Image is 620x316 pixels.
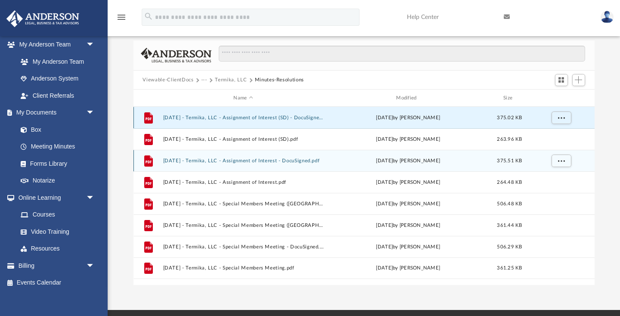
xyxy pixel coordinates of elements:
[497,137,522,142] span: 263.96 KB
[328,136,489,143] div: [DATE] by [PERSON_NAME]
[572,74,585,86] button: Add
[12,223,99,240] a: Video Training
[497,266,522,270] span: 361.25 KB
[497,158,522,163] span: 375.51 KB
[601,11,614,23] img: User Pic
[86,104,103,122] span: arrow_drop_down
[116,16,127,22] a: menu
[497,115,522,120] span: 375.02 KB
[201,76,207,84] button: ···
[555,74,568,86] button: Switch to Grid View
[328,222,489,229] div: [DATE] by [PERSON_NAME]
[86,257,103,275] span: arrow_drop_down
[163,115,324,121] button: [DATE] - Termika, LLC - Assignment of Interest (SD) - DocuSigned.pdf
[133,107,595,285] div: grid
[530,94,591,102] div: id
[12,240,103,257] a: Resources
[12,138,103,155] a: Meeting Minutes
[144,12,153,21] i: search
[163,158,324,164] button: [DATE] - Termika, LLC - Assignment of Interest - DocuSigned.pdf
[215,76,247,84] button: Termika, LLC
[6,257,108,274] a: Billingarrow_drop_down
[12,87,103,104] a: Client Referrals
[6,274,108,291] a: Events Calendar
[163,223,324,228] button: [DATE] - Termika, LLC - Special Members Meeting ([GEOGRAPHIC_DATA]).pdf
[137,94,158,102] div: id
[162,94,323,102] div: Name
[255,76,304,84] button: Minutes-Resolutions
[12,121,99,138] a: Box
[551,155,571,167] button: More options
[219,46,585,62] input: Search files and folders
[492,94,527,102] div: Size
[163,266,324,271] button: [DATE] - Termika, LLC - Special Members Meeting.pdf
[12,155,99,172] a: Forms Library
[328,200,489,208] div: [DATE] by [PERSON_NAME]
[143,76,193,84] button: Viewable-ClientDocs
[497,180,522,185] span: 264.48 KB
[116,12,127,22] i: menu
[12,172,103,189] a: Notarize
[328,179,489,186] div: [DATE] by [PERSON_NAME]
[12,206,103,223] a: Courses
[328,243,489,251] div: [DATE] by [PERSON_NAME]
[6,36,103,53] a: My Anderson Teamarrow_drop_down
[328,264,489,272] div: [DATE] by [PERSON_NAME]
[327,94,488,102] div: Modified
[497,201,522,206] span: 506.48 KB
[163,180,324,185] button: [DATE] - Termika, LLC - Assignment of Interest.pdf
[86,189,103,207] span: arrow_drop_down
[12,53,99,70] a: My Anderson Team
[163,244,324,250] button: [DATE] - Termika, LLC - Special Members Meeting - DocuSigned.pdf
[163,201,324,207] button: [DATE] - Termika, LLC - Special Members Meeting ([GEOGRAPHIC_DATA]) - DocuSigned.pdf
[4,10,82,27] img: Anderson Advisors Platinum Portal
[6,189,103,206] a: Online Learningarrow_drop_down
[163,136,324,142] button: [DATE] - Termika, LLC - Assignment of Interest (SD).pdf
[6,104,103,121] a: My Documentsarrow_drop_down
[328,157,489,165] div: [DATE] by [PERSON_NAME]
[497,245,522,249] span: 506.29 KB
[12,70,103,87] a: Anderson System
[497,223,522,228] span: 361.44 KB
[86,36,103,54] span: arrow_drop_down
[551,112,571,124] button: More options
[328,114,489,122] div: [DATE] by [PERSON_NAME]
